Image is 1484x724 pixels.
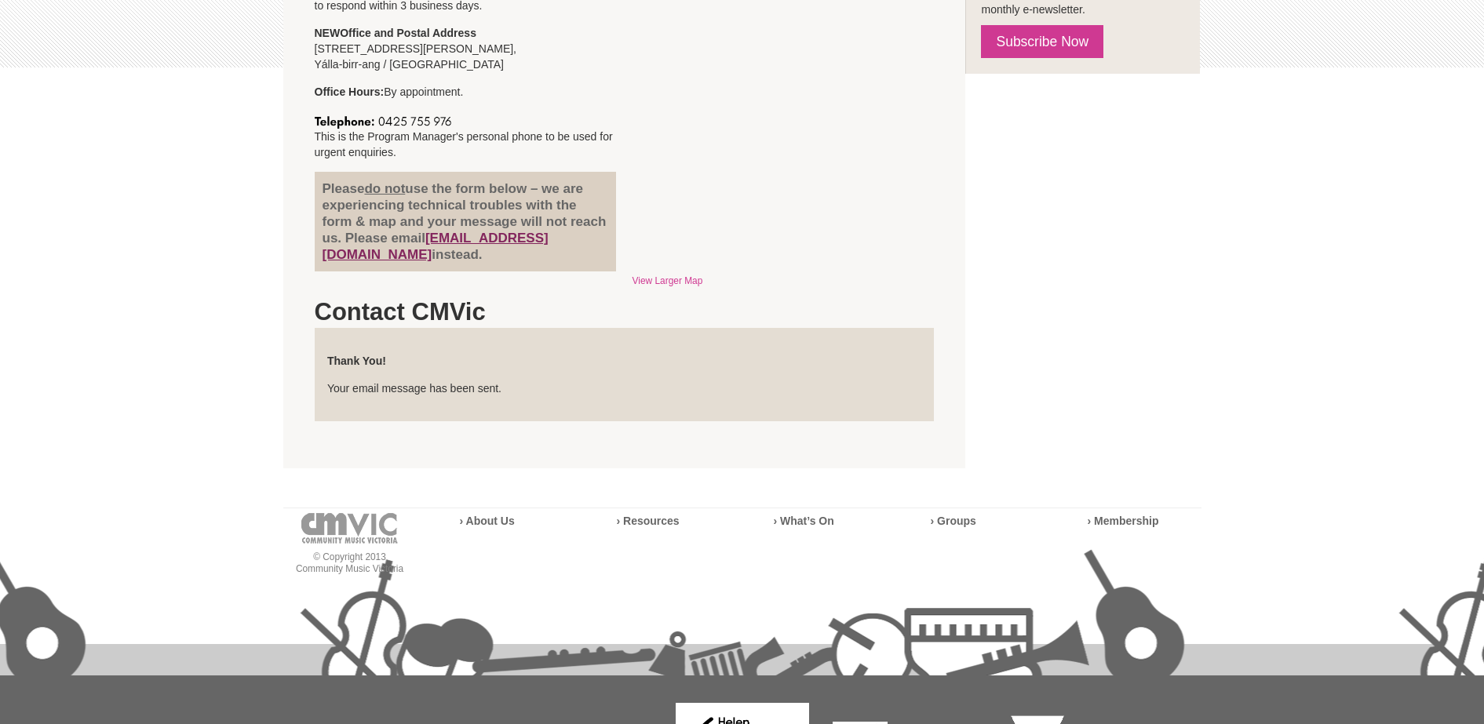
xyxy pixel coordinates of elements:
a: Subscribe Now [981,25,1103,58]
strong: NEW Office and Postal Address [315,27,476,39]
p: [STREET_ADDRESS][PERSON_NAME], Yálla-birr-ang / [GEOGRAPHIC_DATA] [315,25,617,72]
h4: Please use the form below – we are experiencing technical troubles with the form & map and your m... [323,180,609,263]
p: This is the Program Manager's personal phone to be used for urgent enquiries. [315,111,617,160]
a: › What’s On [774,515,834,527]
p: Your email message has been sent. [315,380,921,396]
p: © Copyright 2013 Community Music Victoria [283,551,417,575]
img: cmvic-logo-footer.png [301,513,398,544]
a: › Resources [617,515,680,527]
a: [EMAIL_ADDRESS][DOMAIN_NAME] [323,231,549,262]
strong: Thank You! [327,355,386,367]
a: View Larger Map [633,275,703,286]
p: By appointment. [315,84,617,100]
a: › About Us [460,515,515,527]
strong: Office Hours: [315,85,385,98]
a: › Groups [931,515,976,527]
h1: Contact CMVic [315,297,935,328]
a: › Membership [1088,515,1159,527]
u: do not [364,181,405,196]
